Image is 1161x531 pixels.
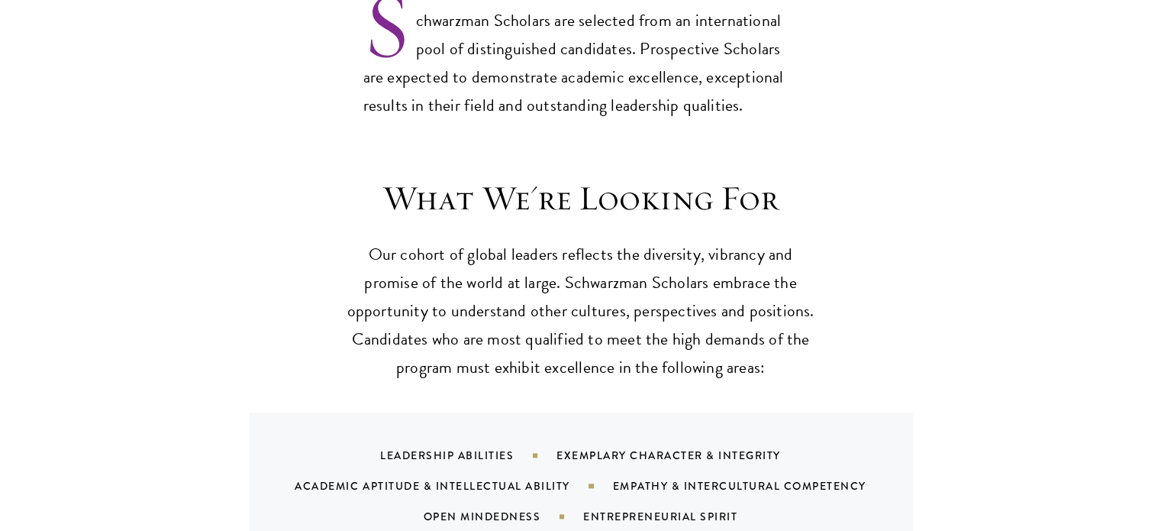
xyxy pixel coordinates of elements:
div: Open Mindedness [424,509,584,524]
div: Leadership Abilities [380,448,556,463]
h3: What We're Looking For [344,177,818,220]
div: Exemplary Character & Integrity [556,448,819,463]
div: Empathy & Intercultural Competency [613,478,905,494]
div: Academic Aptitude & Intellectual Ability [295,478,612,494]
p: Our cohort of global leaders reflects the diversity, vibrancy and promise of the world at large. ... [344,241,818,382]
div: Entrepreneurial Spirit [583,509,776,524]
